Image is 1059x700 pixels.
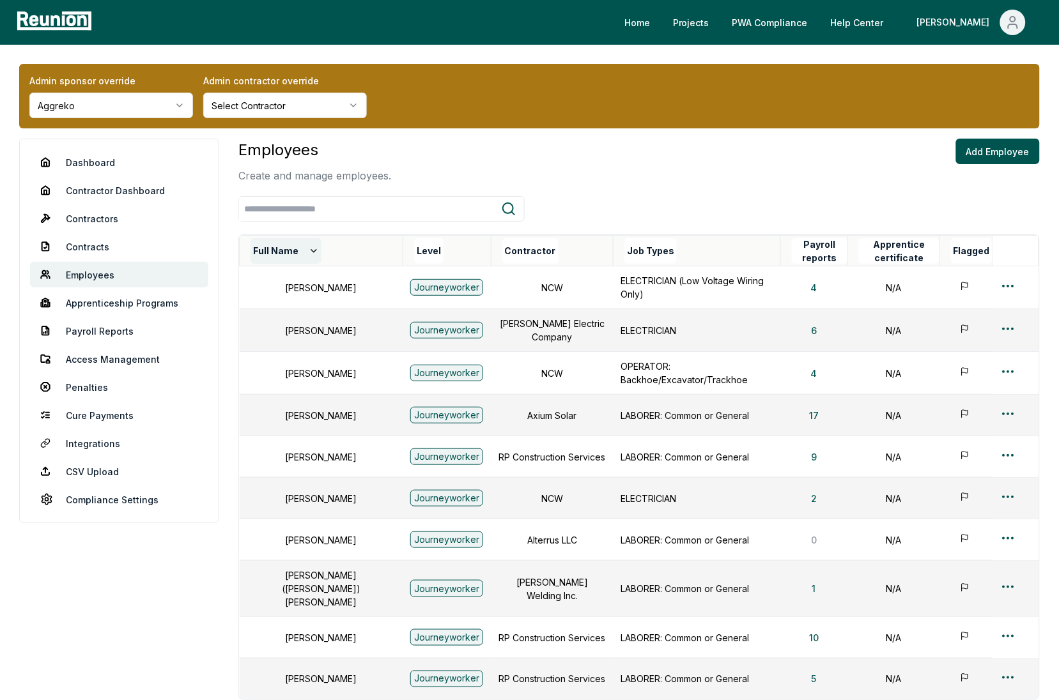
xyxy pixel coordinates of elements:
[621,450,773,464] p: LABORER: Common or General
[238,168,391,183] p: Create and manage employees.
[801,666,827,692] button: 5
[491,519,614,561] td: Alterrus LLC
[30,402,208,428] a: Cure Payments
[240,309,403,352] td: [PERSON_NAME]
[956,139,1040,164] button: Add Employee
[410,671,483,687] div: Journeyworker
[847,478,939,519] td: N/A
[614,10,1046,35] nav: Main
[410,365,483,381] div: Journeyworker
[240,478,403,519] td: [PERSON_NAME]
[30,290,208,316] a: Apprenticeship Programs
[491,617,614,658] td: RP Construction Services
[821,10,894,35] a: Help Center
[799,625,829,650] button: 10
[621,533,773,547] p: LABORER: Common or General
[30,346,208,372] a: Access Management
[917,10,995,35] div: [PERSON_NAME]
[491,478,614,519] td: NCW
[663,10,720,35] a: Projects
[621,274,773,301] p: ELECTRICIAN (Low Voltage Wiring Only)
[240,436,403,478] td: [PERSON_NAME]
[410,580,483,597] div: Journeyworker
[410,448,483,465] div: Journeyworker
[491,266,614,309] td: NCW
[907,10,1036,35] button: [PERSON_NAME]
[847,436,939,478] td: N/A
[801,275,828,300] button: 4
[30,374,208,400] a: Penalties
[414,238,444,264] button: Level
[847,617,939,658] td: N/A
[203,74,367,88] label: Admin contractor override
[951,238,993,264] button: Flagged
[491,561,614,617] td: [PERSON_NAME] Welding Inc.
[240,658,403,700] td: [PERSON_NAME]
[30,487,208,512] a: Compliance Settings
[240,352,403,395] td: [PERSON_NAME]
[847,309,939,352] td: N/A
[240,395,403,436] td: [PERSON_NAME]
[801,360,828,386] button: 4
[621,582,773,595] p: LABORER: Common or General
[847,266,939,309] td: N/A
[847,519,939,561] td: N/A
[847,658,939,700] td: N/A
[240,561,403,617] td: [PERSON_NAME] ([PERSON_NAME]) [PERSON_NAME]
[410,629,483,646] div: Journeyworker
[801,317,827,343] button: 6
[502,238,559,264] button: Contractor
[410,531,483,548] div: Journeyworker
[799,402,829,428] button: 17
[30,459,208,484] a: CSV Upload
[30,178,208,203] a: Contractor Dashboard
[251,238,321,264] button: Full Name
[238,139,391,162] h3: Employees
[722,10,818,35] a: PWA Compliance
[621,673,773,686] p: LABORER: Common or General
[491,658,614,700] td: RP Construction Services
[30,262,208,287] a: Employees
[410,490,483,506] div: Journeyworker
[792,238,847,264] button: Payroll reports
[240,266,403,309] td: [PERSON_NAME]
[30,149,208,175] a: Dashboard
[614,10,660,35] a: Home
[621,324,773,337] p: ELECTRICIAN
[30,206,208,231] a: Contractors
[801,444,827,469] button: 9
[624,238,677,264] button: Job Types
[801,485,827,511] button: 2
[621,631,773,644] p: LABORER: Common or General
[847,395,939,436] td: N/A
[30,318,208,344] a: Payroll Reports
[491,352,614,395] td: NCW
[410,279,483,296] div: Journeyworker
[29,74,193,88] label: Admin sponsor override
[847,352,939,395] td: N/A
[30,234,208,259] a: Contracts
[621,360,773,386] p: OPERATOR: Backhoe/Excavator/Trackhoe
[621,409,773,422] p: LABORER: Common or General
[859,238,939,264] button: Apprentice certificate
[621,492,773,505] p: ELECTRICIAN
[491,395,614,436] td: Axium Solar
[240,519,403,561] td: [PERSON_NAME]
[847,561,939,617] td: N/A
[410,322,483,339] div: Journeyworker
[240,617,403,658] td: [PERSON_NAME]
[30,430,208,456] a: Integrations
[802,576,826,602] button: 1
[491,436,614,478] td: RP Construction Services
[491,309,614,352] td: [PERSON_NAME] Electric Company
[410,407,483,423] div: Journeyworker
